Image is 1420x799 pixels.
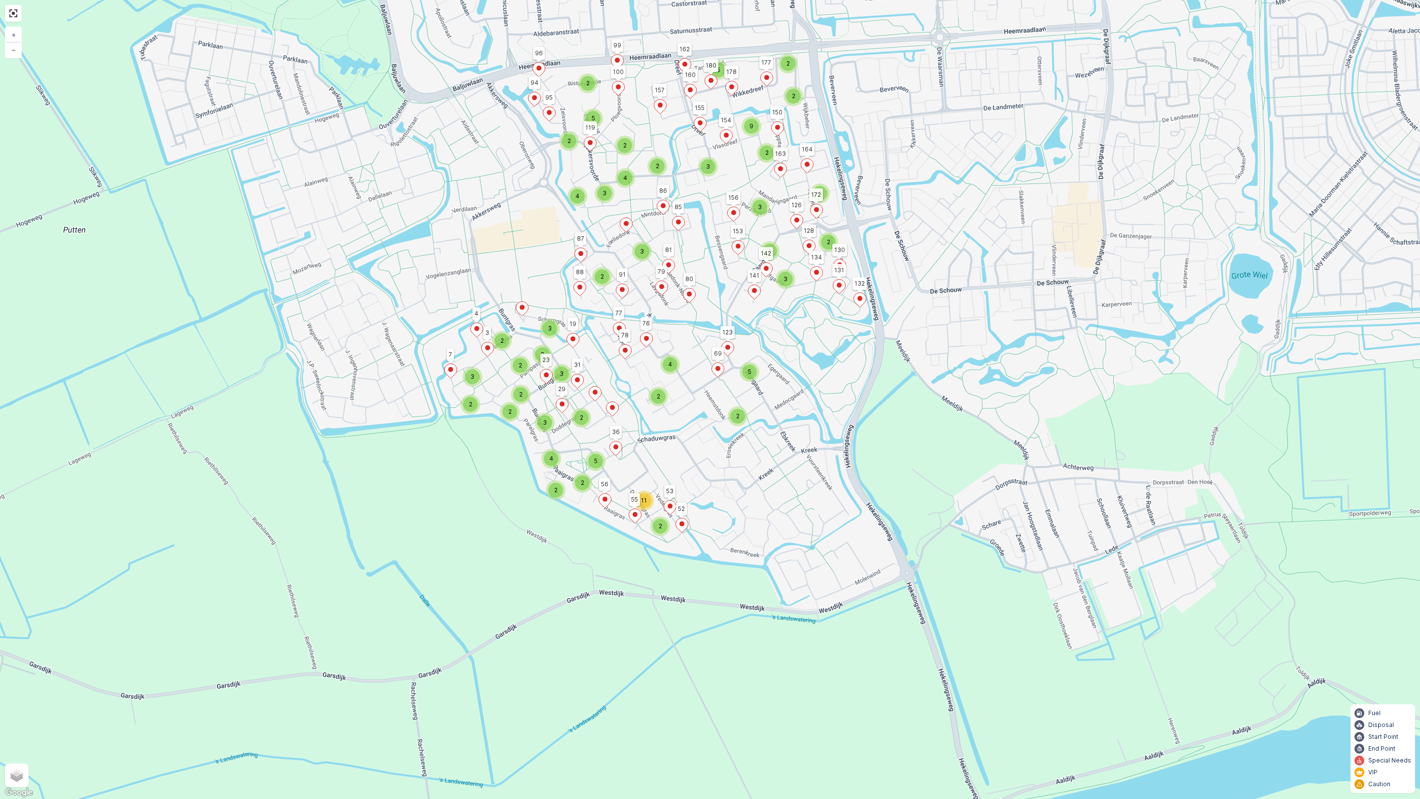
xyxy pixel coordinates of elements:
[760,241,780,261] div: 2
[656,162,659,170] span: 2
[623,174,627,182] span: 4
[568,137,571,145] span: 2
[615,168,635,188] div: 4
[632,242,652,261] div: 3
[592,114,595,122] span: 5
[559,131,579,151] div: 2
[749,122,753,130] span: 9
[575,192,579,200] span: 4
[768,247,772,254] span: 2
[698,157,718,177] div: 3
[750,197,770,217] div: 3
[623,142,627,149] span: 2
[568,186,587,206] div: 4
[647,156,667,176] div: 2
[765,149,769,156] span: 2
[792,92,795,100] span: 2
[742,116,761,136] div: 9
[783,86,803,106] div: 2
[757,143,777,163] div: 2
[583,109,603,128] div: 5
[603,189,606,197] span: 3
[758,203,762,211] span: 3
[615,136,635,155] div: 2
[818,232,838,252] div: 2
[706,163,710,170] span: 3
[810,183,830,203] div: 3
[827,238,830,246] span: 2
[640,248,644,255] span: 3
[595,183,614,203] div: 3
[818,189,822,197] span: 3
